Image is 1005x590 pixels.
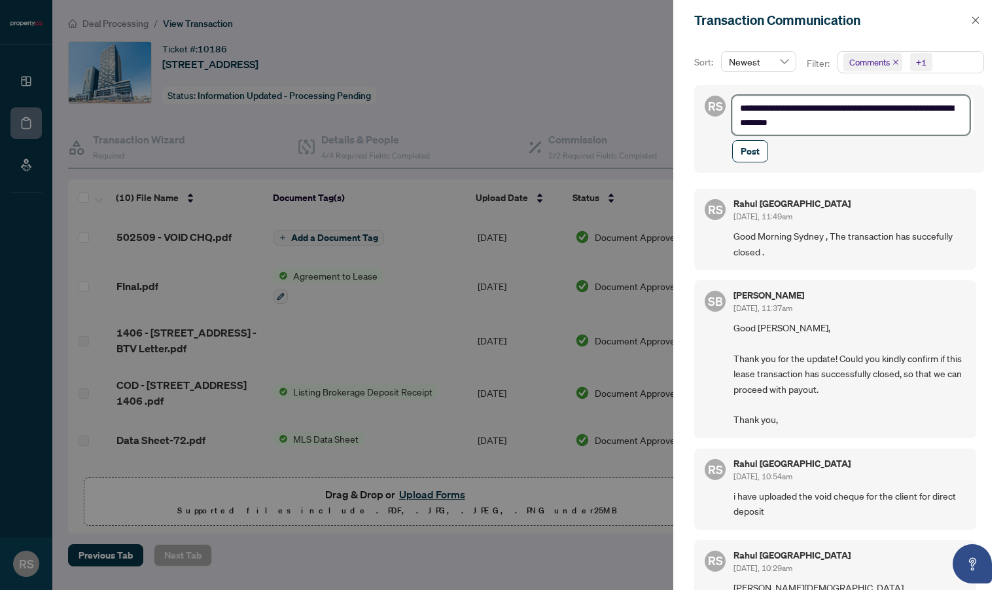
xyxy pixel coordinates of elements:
span: RS [708,460,723,479]
span: [DATE], 11:49am [733,212,792,221]
span: Post [741,141,760,162]
span: close [892,59,899,65]
h5: Rahul [GEOGRAPHIC_DATA] [733,459,851,468]
div: +1 [916,56,926,69]
p: Filter: [807,56,832,71]
span: Good Morning Sydney , The transaction has succefully closed . [733,229,966,259]
span: [DATE], 10:29am [733,563,792,573]
span: [DATE], 11:37am [733,303,792,313]
h5: Rahul [GEOGRAPHIC_DATA] [733,199,851,208]
span: Comments [843,53,902,71]
span: i have uploaded the void cheque for the client for direct deposit [733,489,966,519]
span: close [971,16,980,25]
p: Sort: [694,55,716,69]
span: RS [708,97,723,115]
span: SB [708,292,723,310]
button: Post [732,140,768,162]
span: RS [708,200,723,219]
span: RS [708,551,723,570]
h5: [PERSON_NAME] [733,291,804,300]
span: Good [PERSON_NAME], Thank you for the update! Could you kindly confirm if this lease transaction ... [733,320,966,428]
div: Transaction Communication [694,10,967,30]
button: Open asap [953,544,992,583]
h5: Rahul [GEOGRAPHIC_DATA] [733,551,851,560]
span: [DATE], 10:54am [733,471,792,481]
span: Comments [849,56,890,69]
span: Newest [729,52,788,71]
